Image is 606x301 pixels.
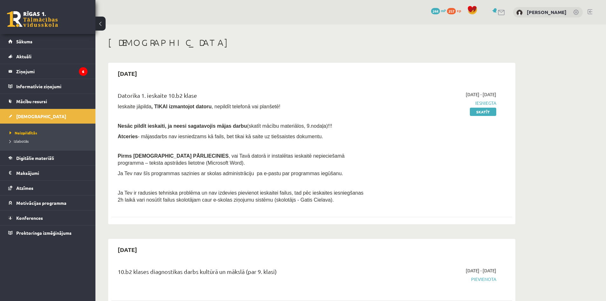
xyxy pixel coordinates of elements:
a: Maksājumi [8,166,87,180]
a: Informatīvie ziņojumi [8,79,87,94]
span: Neizpildītās [10,130,37,135]
span: Konferences [16,215,43,221]
span: xp [457,8,461,13]
div: Datorika 1. ieskaite 10.b2 klase [118,91,367,103]
a: Digitālie materiāli [8,151,87,165]
span: , vai Tavā datorā ir instalētas ieskaitē nepieciešamā programma – teksta apstrādes lietotne (Micr... [118,153,345,166]
legend: Informatīvie ziņojumi [16,79,87,94]
a: Neizpildītās [10,130,89,136]
span: - mājasdarbs nav iesniedzams kā fails, bet tikai kā saite uz tiešsaistes dokumentu. [118,134,323,139]
a: [PERSON_NAME] [527,9,567,15]
span: Motivācijas programma [16,200,66,206]
legend: Ziņojumi [16,64,87,79]
img: Adrians Rudzītis [516,10,523,16]
a: Aktuāli [8,49,87,64]
span: Mācību resursi [16,98,47,104]
a: Ziņojumi6 [8,64,87,79]
h2: [DATE] [111,242,143,257]
a: 257 xp [447,8,464,13]
span: [DEMOGRAPHIC_DATA] [16,113,66,119]
span: Sākums [16,39,32,44]
span: Proktoringa izmēģinājums [16,230,72,236]
div: 10.b2 klases diagnostikas darbs kultūrā un mākslā (par 9. klasi) [118,267,367,279]
b: , TIKAI izmantojot datoru [151,104,212,109]
b: Atceries [118,134,138,139]
span: Pirms [DEMOGRAPHIC_DATA] PĀRLIECINIES [118,153,229,159]
span: Iesniegta [376,100,496,106]
a: Sākums [8,34,87,49]
span: Ja Tev ir radusies tehniska problēma un nav izdevies pievienot ieskaitei failus, tad pēc ieskaite... [118,190,364,203]
span: mP [441,8,446,13]
span: 244 [431,8,440,14]
legend: Maksājumi [16,166,87,180]
a: Atzīmes [8,181,87,195]
span: 257 [447,8,456,14]
span: [DATE] - [DATE] [466,267,496,274]
span: (skatīt mācību materiālos, 9.nodaļa)!!! [247,123,332,129]
span: Digitālie materiāli [16,155,54,161]
span: Ja Tev nav šīs programmas sazinies ar skolas administrāciju pa e-pastu par programmas iegūšanu. [118,171,343,176]
h2: [DATE] [111,66,143,81]
a: Konferences [8,211,87,225]
a: Rīgas 1. Tālmācības vidusskola [7,11,58,27]
h1: [DEMOGRAPHIC_DATA] [108,37,515,48]
a: 244 mP [431,8,446,13]
a: [DEMOGRAPHIC_DATA] [8,109,87,124]
span: [DATE] - [DATE] [466,91,496,98]
span: Aktuāli [16,54,31,59]
a: Proktoringa izmēģinājums [8,226,87,240]
span: Nesāc pildīt ieskaiti, ja neesi sagatavojis mājas darbu [118,123,247,129]
a: Izlabotās [10,138,89,144]
i: 6 [79,67,87,76]
span: Pievienota [376,276,496,283]
span: Ieskaite jāpilda , nepildīt telefonā vai planšetē! [118,104,280,109]
span: Atzīmes [16,185,33,191]
a: Mācību resursi [8,94,87,109]
a: Skatīt [470,108,496,116]
span: Izlabotās [10,139,29,144]
a: Motivācijas programma [8,196,87,210]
